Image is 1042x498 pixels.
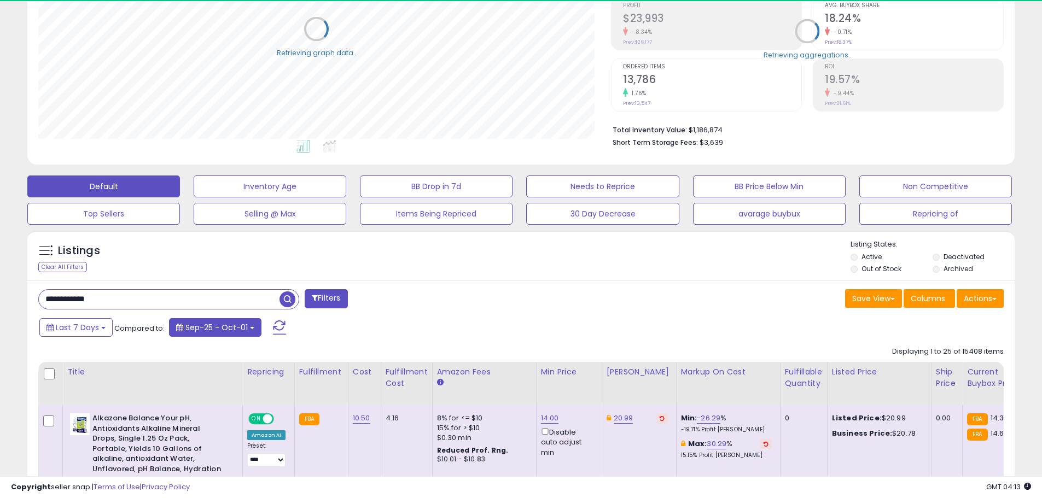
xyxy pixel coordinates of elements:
[832,366,927,378] div: Listed Price
[861,252,882,261] label: Active
[437,366,532,378] div: Amazon Fees
[249,414,263,424] span: ON
[185,322,248,333] span: Sep-25 - Oct-01
[437,433,528,443] div: $0.30 min
[904,289,955,308] button: Columns
[967,429,987,441] small: FBA
[247,430,286,440] div: Amazon AI
[277,48,357,57] div: Retrieving graph data..
[861,264,901,273] label: Out of Stock
[437,413,528,423] div: 8% for <= $10
[194,175,346,197] button: Inventory Age
[764,50,852,60] div: Retrieving aggregations..
[681,413,697,423] b: Min:
[681,439,772,459] div: %
[386,366,428,389] div: Fulfillment Cost
[693,175,846,197] button: BB Price Below Min
[526,175,679,197] button: Needs to Reprice
[681,452,772,459] p: 15.15% Profit [PERSON_NAME]
[247,366,290,378] div: Repricing
[832,413,882,423] b: Listed Price:
[707,438,726,449] a: 30.29
[892,347,1004,357] div: Displaying 1 to 25 of 15408 items
[936,413,954,423] div: 0.00
[437,378,444,388] small: Amazon Fees.
[27,175,180,197] button: Default
[541,426,593,458] div: Disable auto adjust min
[859,175,1012,197] button: Non Competitive
[541,366,597,378] div: Min Price
[957,289,1004,308] button: Actions
[693,203,846,225] button: avarage buybux
[676,362,780,405] th: The percentage added to the cost of goods (COGS) that forms the calculator for Min & Max prices.
[944,264,973,273] label: Archived
[526,203,679,225] button: 30 Day Decrease
[911,293,945,304] span: Columns
[194,203,346,225] button: Selling @ Max
[169,318,261,337] button: Sep-25 - Oct-01
[305,289,347,308] button: Filters
[944,252,985,261] label: Deactivated
[785,366,823,389] div: Fulfillable Quantity
[27,203,180,225] button: Top Sellers
[38,262,87,272] div: Clear All Filters
[360,175,513,197] button: BB Drop in 7d
[92,413,225,477] b: Alkazone Balance Your pH, Antioxidants Alkaline Mineral Drops, Single 1.25 Oz Pack, Portable, Yie...
[142,482,190,492] a: Privacy Policy
[360,203,513,225] button: Items Being Repriced
[94,482,140,492] a: Terms of Use
[681,426,772,433] p: -19.71% Profit [PERSON_NAME]
[967,366,1023,389] div: Current Buybox Price
[114,323,165,333] span: Compared to:
[991,428,1009,438] span: 14.63
[936,366,958,389] div: Ship Price
[67,366,238,378] div: Title
[614,413,633,424] a: 20.99
[832,429,923,438] div: $20.78
[967,413,987,425] small: FBA
[991,413,1009,423] span: 14.38
[859,203,1012,225] button: Repricing of
[353,366,376,378] div: Cost
[437,446,509,455] b: Reduced Prof. Rng.
[437,423,528,433] div: 15% for > $10
[70,413,90,435] img: 41u4ER7CC0L._SL40_.jpg
[681,366,776,378] div: Markup on Cost
[11,482,51,492] strong: Copyright
[697,413,720,424] a: -26.29
[11,482,190,493] div: seller snap | |
[58,243,100,259] h5: Listings
[39,318,113,337] button: Last 7 Days
[56,322,99,333] span: Last 7 Days
[785,413,819,423] div: 0
[681,413,772,433] div: %
[851,239,1015,250] p: Listing States:
[437,455,528,464] div: $10.01 - $10.83
[353,413,370,424] a: 10.50
[845,289,902,308] button: Save View
[541,413,559,424] a: 14.00
[688,438,707,449] b: Max:
[832,413,923,423] div: $20.99
[986,482,1031,492] span: 2025-10-9 04:13 GMT
[247,442,286,467] div: Preset:
[607,366,672,378] div: [PERSON_NAME]
[832,428,892,438] b: Business Price:
[299,366,344,378] div: Fulfillment
[299,413,319,425] small: FBA
[386,413,424,423] div: 4.16
[272,414,290,424] span: OFF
